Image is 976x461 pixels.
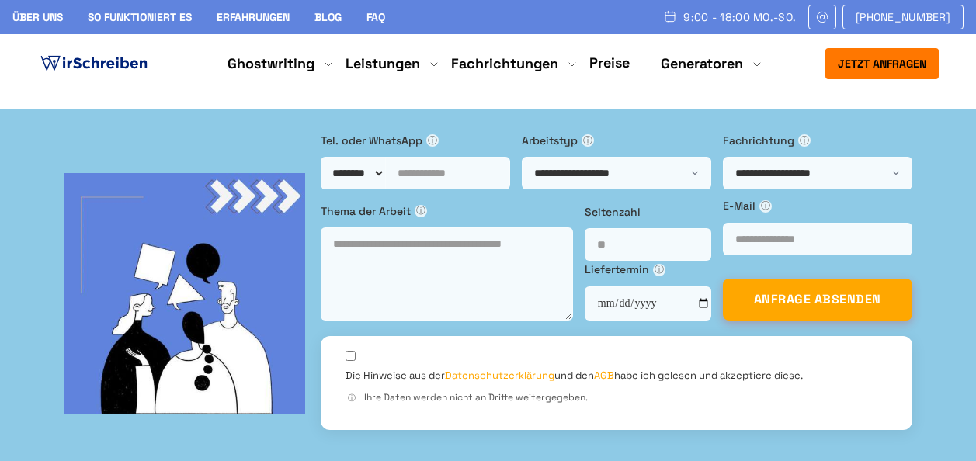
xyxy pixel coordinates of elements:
a: FAQ [366,10,385,24]
button: Jetzt anfragen [825,48,939,79]
a: Ghostwriting [228,54,314,73]
img: bg [64,173,305,414]
a: Preise [589,54,630,71]
a: Leistungen [346,54,420,73]
a: Erfahrungen [217,10,290,24]
label: Liefertermin [585,261,711,278]
a: Datenschutzerklärung [445,369,554,382]
a: Blog [314,10,342,24]
label: Arbeitstyp [522,132,711,149]
span: ⓘ [415,205,427,217]
label: Tel. oder WhatsApp [321,132,510,149]
a: So funktioniert es [88,10,192,24]
img: logo ghostwriter-österreich [37,52,151,75]
label: Thema der Arbeit [321,203,573,220]
button: ANFRAGE ABSENDEN [723,279,912,321]
a: [PHONE_NUMBER] [842,5,964,29]
a: Generatoren [661,54,743,73]
span: ⓘ [798,134,811,147]
span: ⓘ [426,134,439,147]
img: Email [815,11,829,23]
span: 9:00 - 18:00 Mo.-So. [683,11,796,23]
span: [PHONE_NUMBER] [856,11,950,23]
span: ⓘ [582,134,594,147]
a: Fachrichtungen [451,54,558,73]
label: E-Mail [723,197,912,214]
a: AGB [594,369,614,382]
label: Seitenzahl [585,203,711,220]
div: Ihre Daten werden nicht an Dritte weitergegeben. [346,390,887,405]
label: Fachrichtung [723,132,912,149]
a: Über uns [12,10,63,24]
img: Schedule [663,10,677,23]
label: Die Hinweise aus der und den habe ich gelesen und akzeptiere diese. [346,369,803,383]
span: ⓘ [346,392,358,404]
span: ⓘ [759,200,772,213]
span: ⓘ [653,264,665,276]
